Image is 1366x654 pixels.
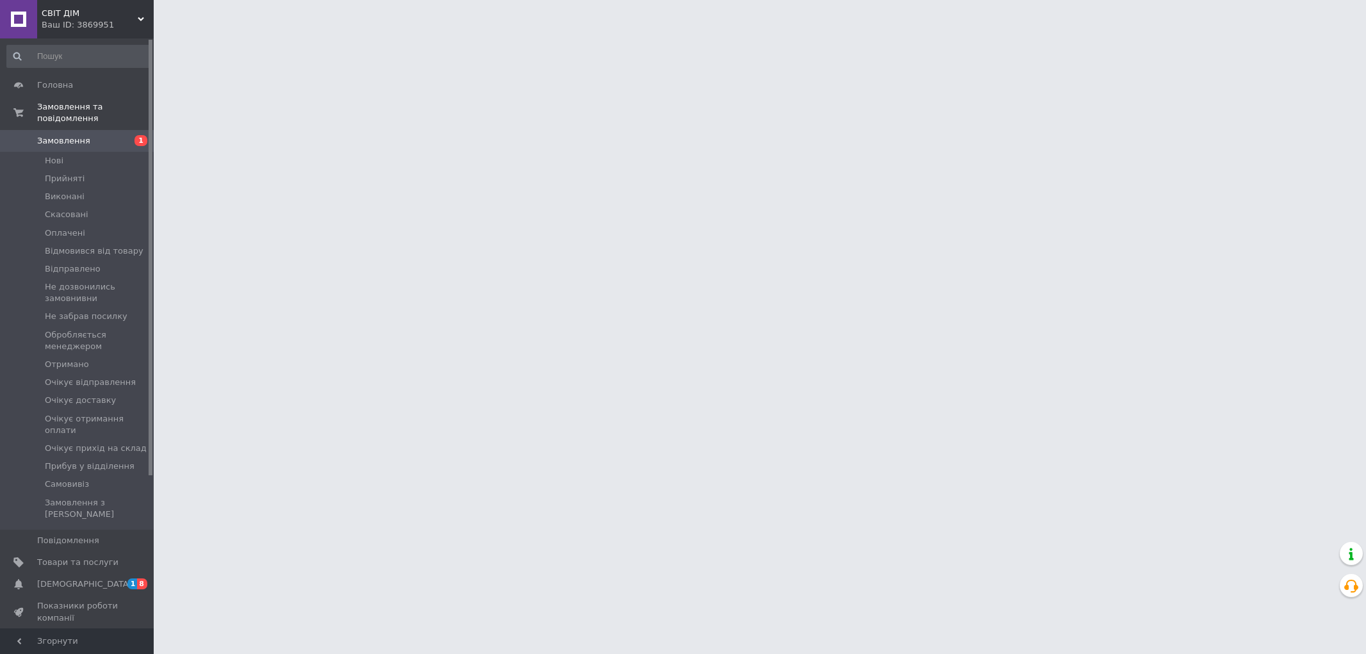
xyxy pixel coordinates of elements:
[45,359,89,370] span: Отримано
[45,478,89,490] span: Самовивіз
[42,19,154,31] div: Ваш ID: 3869951
[45,497,150,520] span: Замовлення з [PERSON_NAME]
[45,281,150,304] span: Не дозвонились замовнивни
[45,173,85,184] span: Прийняті
[37,101,154,124] span: Замовлення та повідомлення
[45,413,150,436] span: Очікує отримання оплати
[37,135,90,147] span: Замовлення
[45,377,136,388] span: Очікує відправлення
[127,578,138,589] span: 1
[37,79,73,91] span: Головна
[45,443,147,454] span: Очікує прихід на склад
[45,461,134,472] span: Прибув у відділення
[37,535,99,546] span: Повідомлення
[45,191,85,202] span: Виконані
[45,329,150,352] span: Обробляється менеджером
[45,311,127,322] span: Не забрав посилку
[6,45,151,68] input: Пошук
[45,263,101,275] span: Відправлено
[45,245,143,257] span: Відмовився від товару
[45,227,85,239] span: Оплачені
[37,578,132,590] span: [DEMOGRAPHIC_DATA]
[45,395,116,406] span: Очікує доставку
[137,578,147,589] span: 8
[37,600,118,623] span: Показники роботи компанії
[134,135,147,146] span: 1
[45,209,88,220] span: Скасовані
[37,557,118,568] span: Товари та послуги
[42,8,138,19] span: СВІТ ДІМ
[45,155,63,167] span: Нові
